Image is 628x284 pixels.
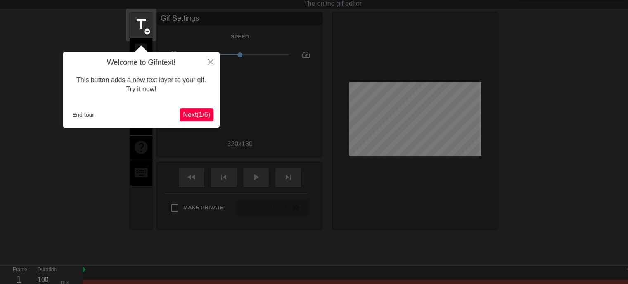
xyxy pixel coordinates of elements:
button: End tour [69,109,97,121]
button: Next [180,108,213,121]
button: Close [201,52,220,71]
h4: Welcome to Gifntext! [69,58,213,67]
div: This button adds a new text layer to your gif. Try it now! [69,67,213,102]
span: Next ( 1 / 6 ) [183,111,210,118]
